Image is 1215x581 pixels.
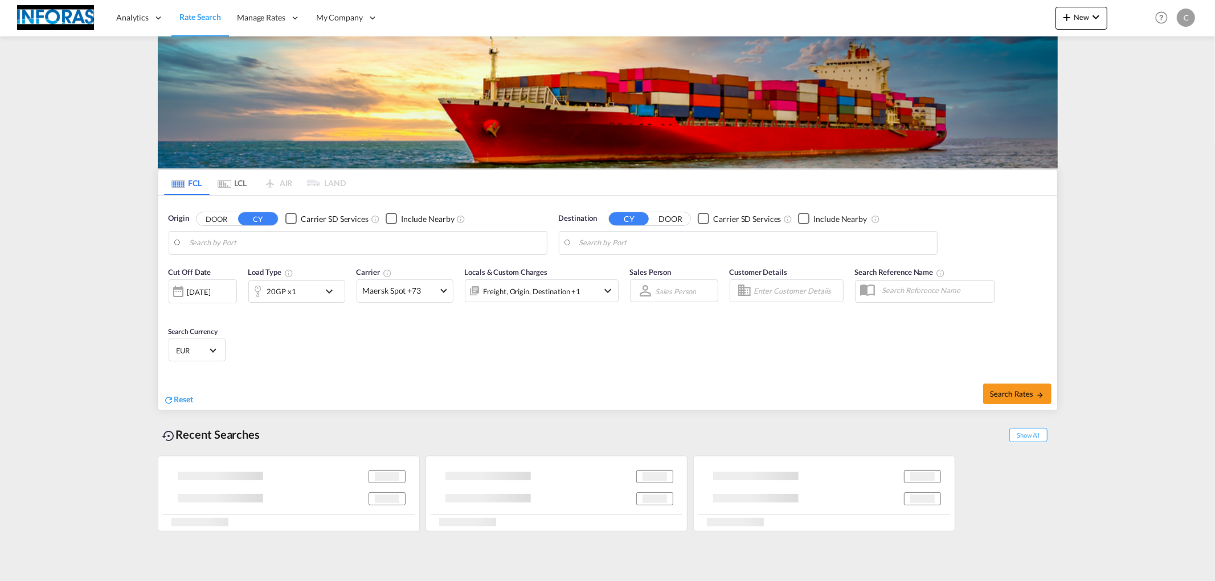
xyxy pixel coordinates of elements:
img: LCL+%26+FCL+BACKGROUND.png [158,36,1058,168]
md-icon: icon-information-outline [284,269,293,278]
div: Recent Searches [158,422,265,447]
md-checkbox: Checkbox No Ink [285,213,369,225]
div: [DATE] [187,287,211,297]
span: Sales Person [630,267,672,277]
button: icon-plus 400-fgNewicon-chevron-down [1056,7,1107,30]
div: icon-refreshReset [164,394,194,406]
md-icon: Your search will be saved by the below given name [936,269,945,278]
div: 20GP x1 [267,283,296,299]
div: C [1177,9,1195,27]
md-select: Select Currency: € EUREuro [175,342,219,359]
md-icon: Unchecked: Search for CY (Container Yard) services for all selected carriers.Checked : Search for... [783,215,792,224]
span: Customer Details [730,267,787,277]
span: New [1060,13,1103,22]
span: Carrier [357,267,392,277]
div: Carrier SD Services [301,213,369,225]
md-pagination-wrapper: Use the left and right arrow keys to navigate between tabs [164,170,346,195]
md-checkbox: Checkbox No Ink [698,213,781,225]
div: Include Nearby [813,213,867,225]
span: Show All [1009,428,1047,442]
md-tab-item: LCL [210,170,255,195]
button: CY [238,212,278,225]
span: Rate Search [179,12,221,22]
md-icon: icon-chevron-down [602,284,615,298]
span: Search Currency [169,327,218,336]
md-icon: icon-plus 400-fg [1060,10,1074,24]
button: Search Ratesicon-arrow-right [983,384,1052,404]
md-icon: icon-arrow-right [1036,391,1044,399]
span: Manage Rates [237,12,285,23]
span: Reset [174,394,194,404]
div: 20GP x1icon-chevron-down [248,280,345,303]
span: EUR [176,345,208,356]
div: Origin DOOR CY Checkbox No InkUnchecked: Search for CY (Container Yard) services for all selected... [158,196,1057,410]
input: Search by Port [579,234,931,252]
md-icon: icon-backup-restore [162,429,176,443]
div: Freight Origin Destination Factory Stuffing [484,283,581,299]
span: Analytics [116,12,149,23]
md-icon: Unchecked: Search for CY (Container Yard) services for all selected carriers.Checked : Search for... [371,215,380,224]
md-checkbox: Checkbox No Ink [386,213,455,225]
md-datepicker: Select [169,302,177,318]
img: eff75c7098ee11eeb65dd1c63e392380.jpg [17,5,94,31]
span: Locals & Custom Charges [465,267,548,277]
div: Freight Origin Destination Factory Stuffingicon-chevron-down [465,279,619,302]
div: Include Nearby [401,213,455,225]
button: DOOR [197,212,236,225]
md-icon: Unchecked: Ignores neighbouring ports when fetching rates.Checked : Includes neighbouring ports w... [871,215,880,224]
div: Help [1152,8,1177,28]
md-icon: icon-refresh [164,395,174,405]
div: Carrier SD Services [713,213,781,225]
span: Destination [559,213,598,224]
span: Help [1152,8,1171,27]
span: Search Reference Name [855,267,946,277]
span: My Company [316,12,363,23]
span: Origin [169,213,189,224]
md-icon: icon-chevron-down [322,285,342,298]
input: Enter Customer Details [754,282,840,299]
input: Search Reference Name [877,282,994,299]
md-select: Sales Person [654,283,698,299]
div: [DATE] [169,279,237,303]
button: CY [609,212,649,225]
md-checkbox: Checkbox No Ink [798,213,867,225]
span: Cut Off Date [169,267,211,277]
span: Maersk Spot +73 [363,285,437,296]
button: DOOR [651,212,690,225]
md-icon: The selected Trucker/Carrierwill be displayed in the rate results If the rates are from another f... [383,269,392,278]
md-tab-item: FCL [164,170,210,195]
span: Load Type [248,267,293,277]
md-icon: Unchecked: Ignores neighbouring ports when fetching rates.Checked : Includes neighbouring ports w... [457,215,466,224]
span: Search Rates [990,389,1045,398]
md-icon: icon-chevron-down [1089,10,1103,24]
input: Search by Port [189,234,541,252]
